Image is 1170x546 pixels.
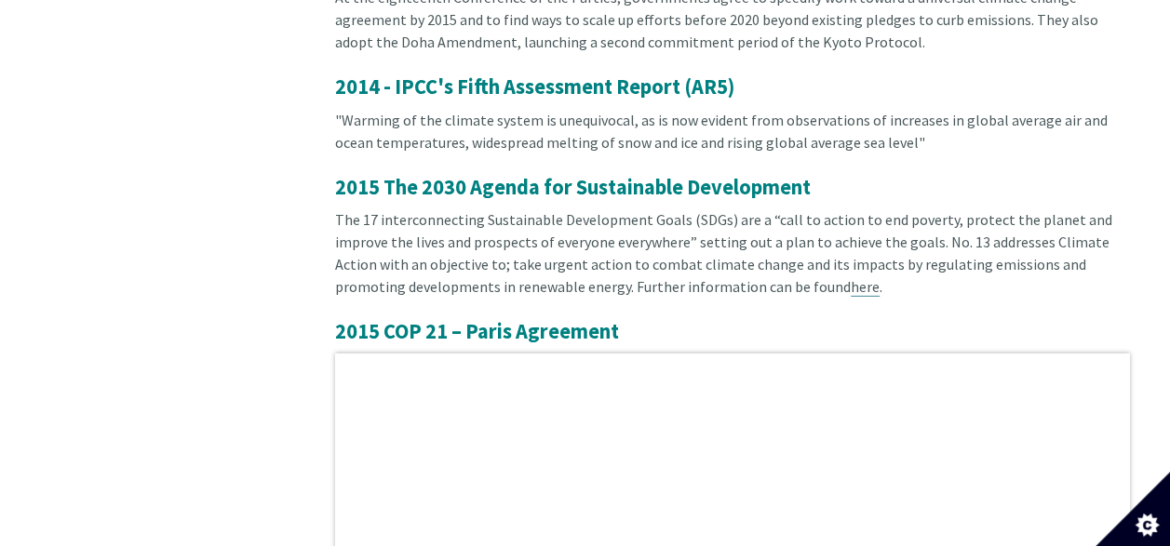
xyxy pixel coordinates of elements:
[335,208,1130,320] div: The 17 interconnecting Sustainable Development Goals (SDGs) are a “call to action to end poverty,...
[335,174,811,200] span: 2015 The 2030 Agenda for Sustainable Development
[335,109,1130,176] div: "Warming of the climate system is unequivocal, as is now evident from observations of increases i...
[851,277,880,297] a: here
[335,73,734,100] span: 2014 - IPCC's Fifth Assessment Report (AR5)
[335,318,619,344] span: 2015 COP 21 – Paris Agreement
[1096,472,1170,546] button: Set cookie preferences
